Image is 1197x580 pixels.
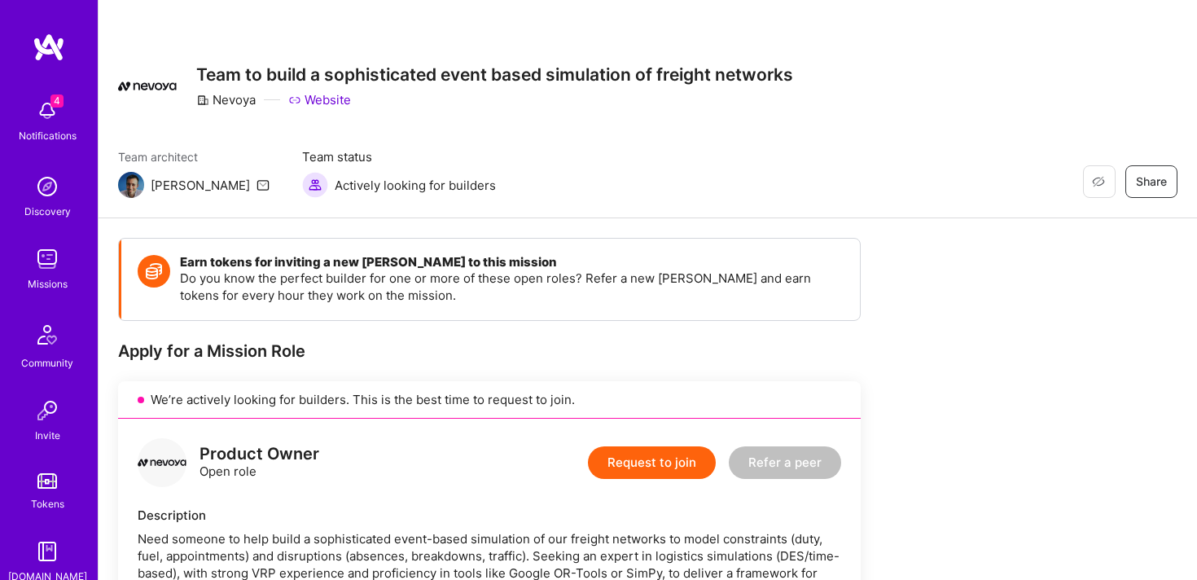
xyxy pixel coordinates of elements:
[256,178,270,191] i: icon Mail
[1125,165,1177,198] button: Share
[729,446,841,479] button: Refer a peer
[31,170,64,203] img: discovery
[33,33,65,62] img: logo
[196,94,209,107] i: icon CompanyGray
[50,94,64,108] span: 4
[199,446,319,480] div: Open role
[302,148,496,165] span: Team status
[1136,174,1167,190] span: Share
[196,91,256,108] div: Nevoya
[118,381,861,419] div: We’re actively looking for builders. This is the best time to request to join.
[19,127,77,144] div: Notifications
[302,172,328,198] img: Actively looking for builders
[24,203,71,220] div: Discovery
[31,394,64,427] img: Invite
[180,255,844,270] h4: Earn tokens for inviting a new [PERSON_NAME] to this mission
[118,81,177,91] img: Company Logo
[288,91,351,108] a: Website
[138,507,841,524] div: Description
[28,275,68,292] div: Missions
[28,315,67,354] img: Community
[35,427,60,444] div: Invite
[1092,175,1105,188] i: icon EyeClosed
[588,446,716,479] button: Request to join
[21,354,73,371] div: Community
[335,177,496,194] span: Actively looking for builders
[31,94,64,127] img: bell
[31,243,64,275] img: teamwork
[138,255,170,288] img: Token icon
[31,495,64,512] div: Tokens
[196,64,793,85] h3: Team to build a sophisticated event based simulation of freight networks
[118,341,861,362] div: Apply for a Mission Role
[37,473,57,489] img: tokens
[199,446,319,463] div: Product Owner
[151,177,250,194] div: [PERSON_NAME]
[118,172,144,198] img: Team Architect
[31,535,64,568] img: guide book
[180,270,844,304] p: Do you know the perfect builder for one or more of these open roles? Refer a new [PERSON_NAME] an...
[138,438,186,487] img: logo
[118,148,270,165] span: Team architect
